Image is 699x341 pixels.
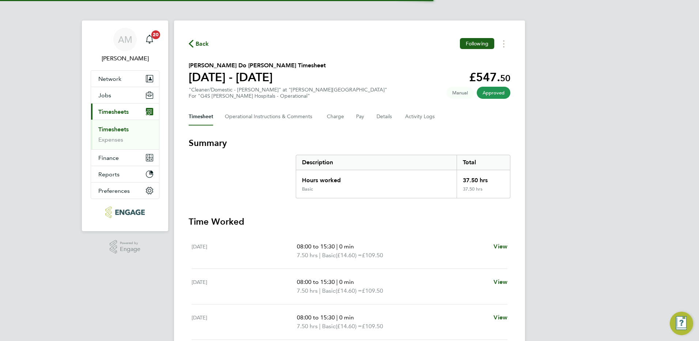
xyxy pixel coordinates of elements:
div: [DATE] [192,278,297,295]
button: Charge [327,108,344,125]
a: Powered byEngage [110,240,141,254]
button: Following [460,38,494,49]
span: AM [118,35,132,44]
span: Following [466,40,488,47]
div: Basic [302,186,313,192]
h2: [PERSON_NAME] Do [PERSON_NAME] Timesheet [189,61,326,70]
span: Engage [120,246,140,252]
div: 37.50 hrs [457,186,510,198]
span: 08:00 to 15:30 [297,314,335,321]
span: 0 min [339,314,354,321]
div: 37.50 hrs [457,170,510,186]
h3: Summary [189,137,510,149]
button: Preferences [91,183,159,199]
button: Timesheets Menu [497,38,510,49]
span: This timesheet was manually created. [446,87,474,99]
button: Timesheets [91,104,159,120]
span: Preferences [98,187,130,194]
h1: [DATE] - [DATE] [189,70,326,85]
span: £109.50 [362,287,383,294]
div: [DATE] [192,242,297,260]
span: 20 [151,30,160,39]
button: Pay [356,108,365,125]
span: Timesheets [98,108,129,115]
a: AM[PERSON_NAME] [91,28,159,63]
button: Timesheet [189,108,213,125]
span: | [336,243,338,250]
a: View [494,313,507,322]
h3: Time Worked [189,216,510,228]
span: Jobs [98,92,111,99]
span: Basic [322,322,336,331]
span: 7.50 hrs [297,323,318,330]
span: 08:00 to 15:30 [297,243,335,250]
span: | [319,287,321,294]
span: Allyx Miller [91,54,159,63]
span: (£14.60) = [336,323,362,330]
div: Total [457,155,510,170]
span: View [494,243,507,250]
div: Hours worked [296,170,457,186]
img: rec-solutions-logo-retina.png [105,206,144,218]
span: Network [98,75,121,82]
span: 7.50 hrs [297,252,318,259]
button: Network [91,71,159,87]
button: Operational Instructions & Comments [225,108,315,125]
button: Jobs [91,87,159,103]
span: This timesheet has been approved. [477,87,510,99]
span: View [494,314,507,321]
span: 7.50 hrs [297,287,318,294]
a: 20 [142,28,157,51]
button: Details [377,108,393,125]
span: Finance [98,154,119,161]
div: Timesheets [91,120,159,149]
span: 0 min [339,278,354,285]
button: Reports [91,166,159,182]
a: Timesheets [98,126,129,133]
nav: Main navigation [82,20,168,231]
button: Back [189,39,209,48]
span: | [336,278,338,285]
span: 0 min [339,243,354,250]
button: Engage Resource Center [670,312,693,335]
span: £109.50 [362,252,383,259]
app-decimal: £547. [469,70,510,84]
span: Basic [322,286,336,295]
span: View [494,278,507,285]
span: (£14.60) = [336,252,362,259]
span: | [319,252,321,259]
a: View [494,278,507,286]
a: Expenses [98,136,123,143]
span: | [319,323,321,330]
div: "Cleaner/Domestic - [PERSON_NAME]" at "[PERSON_NAME][GEOGRAPHIC_DATA]" [189,87,387,99]
span: £109.50 [362,323,383,330]
span: 50 [500,73,510,83]
a: View [494,242,507,251]
span: Reports [98,171,120,178]
button: Activity Logs [405,108,436,125]
a: Go to home page [91,206,159,218]
span: 08:00 to 15:30 [297,278,335,285]
div: [DATE] [192,313,297,331]
span: Back [196,40,209,48]
div: For "G4S [PERSON_NAME] Hospitals - Operational" [189,93,387,99]
span: (£14.60) = [336,287,362,294]
span: Basic [322,251,336,260]
button: Finance [91,150,159,166]
div: Description [296,155,457,170]
span: Powered by [120,240,140,246]
div: Summary [296,155,510,198]
span: | [336,314,338,321]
